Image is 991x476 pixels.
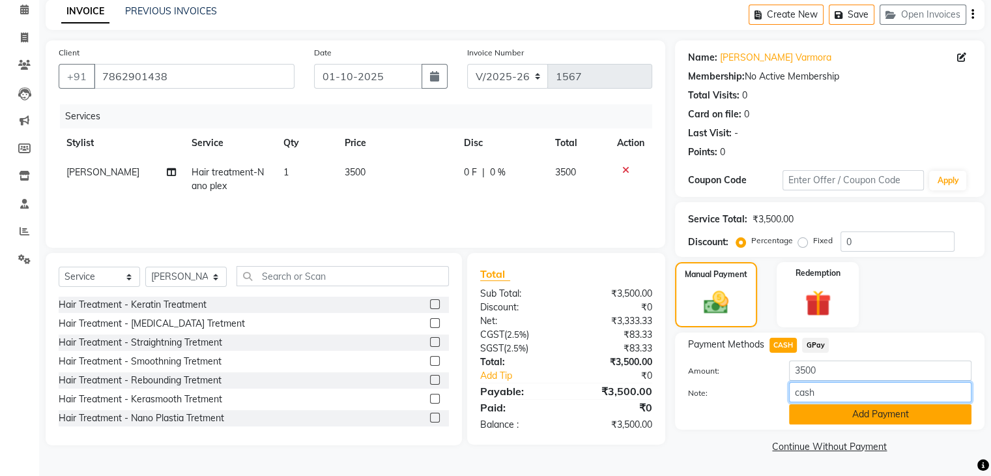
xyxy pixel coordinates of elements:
div: Discount: [688,235,728,249]
label: Note: [678,387,779,399]
div: ₹3,500.00 [566,355,662,369]
img: _gift.svg [797,287,839,320]
div: 0 [742,89,747,102]
label: Client [59,47,79,59]
span: [PERSON_NAME] [66,166,139,178]
th: Disc [456,128,547,158]
div: Total Visits: [688,89,740,102]
div: Coupon Code [688,173,783,187]
label: Date [314,47,332,59]
div: Net: [470,314,566,328]
div: Hair Treatment - [MEDICAL_DATA] Tretment [59,317,245,331]
div: ₹83.33 [566,342,662,355]
th: Qty [276,128,337,158]
div: Name: [688,51,717,65]
span: Payment Methods [688,338,764,351]
div: Hair Treatment - Nano Plastia Tretment [59,411,224,425]
img: _cash.svg [696,288,736,317]
a: PREVIOUS INVOICES [125,5,217,17]
div: No Active Membership [688,70,971,83]
div: ₹0 [566,301,662,314]
div: Membership: [688,70,745,83]
label: Percentage [751,235,793,246]
th: Stylist [59,128,184,158]
button: Open Invoices [880,5,966,25]
span: GPay [802,338,829,353]
span: 0 F [464,166,477,179]
th: Action [609,128,652,158]
div: Hair Treatment - Smoothning Tretment [59,355,222,368]
button: Save [829,5,874,25]
div: ₹0 [582,369,661,383]
th: Price [337,128,456,158]
div: ₹3,333.33 [566,314,662,328]
button: Create New [749,5,824,25]
th: Total [547,128,609,158]
div: ( ) [470,342,566,355]
div: Hair Treatment - Rebounding Tretment [59,374,222,387]
span: 3500 [555,166,576,178]
span: 2.5% [507,329,526,340]
button: Add Payment [789,404,971,424]
div: ₹83.33 [566,328,662,342]
span: CGST [480,329,504,340]
div: Hair Treatment - Straightning Tretment [59,336,222,350]
div: Points: [688,145,717,159]
span: 3500 [345,166,366,178]
a: Continue Without Payment [678,440,982,454]
div: Last Visit: [688,126,732,140]
div: 0 [720,145,725,159]
div: - [734,126,738,140]
a: [PERSON_NAME] Varmora [720,51,831,65]
input: Search by Name/Mobile/Email/Code [94,64,294,89]
div: Service Total: [688,213,747,226]
div: Payable: [470,383,566,399]
label: Invoice Number [467,47,524,59]
div: Balance : [470,418,566,432]
div: Sub Total: [470,287,566,301]
span: | [482,166,485,179]
div: ( ) [470,328,566,342]
div: Services [60,104,662,128]
label: Amount: [678,365,779,377]
div: Total: [470,355,566,369]
div: ₹3,500.00 [753,213,794,226]
button: Apply [929,171,966,190]
label: Fixed [813,235,833,246]
input: Add Note [789,382,971,402]
a: Add Tip [470,369,582,383]
span: 0 % [490,166,506,179]
span: SGST [480,342,504,354]
div: Card on file: [688,108,741,121]
span: Hair treatment-Nano plex [192,166,264,192]
span: 1 [283,166,289,178]
div: Discount: [470,301,566,314]
span: CASH [769,338,797,353]
input: Amount [789,361,971,381]
div: ₹3,500.00 [566,287,662,301]
input: Enter Offer / Coupon Code [783,170,925,190]
div: ₹3,500.00 [566,418,662,432]
input: Search or Scan [237,266,449,286]
label: Manual Payment [685,269,747,280]
div: Paid: [470,400,566,415]
span: 2.5% [506,343,526,353]
label: Redemption [796,267,840,279]
div: ₹3,500.00 [566,383,662,399]
div: 0 [744,108,749,121]
div: Hair Treatment - Kerasmooth Tretment [59,393,222,406]
span: Total [480,267,510,281]
th: Service [184,128,276,158]
button: +91 [59,64,95,89]
div: Hair Treatment - Keratin Treatment [59,298,207,312]
div: ₹0 [566,400,662,415]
